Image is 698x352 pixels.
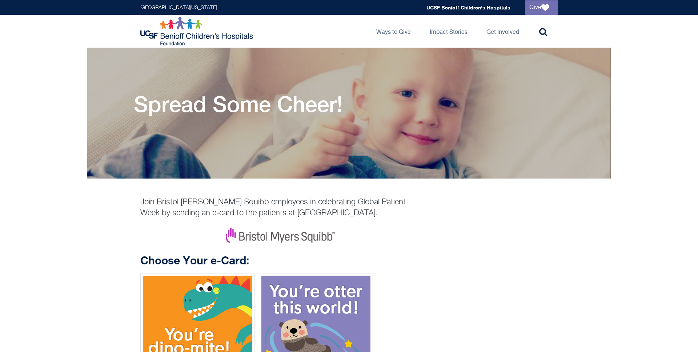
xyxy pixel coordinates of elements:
[481,15,525,48] a: Get Involved
[525,0,558,15] a: Give
[426,4,510,11] a: UCSF Benioff Children's Hospitals
[134,91,343,117] h1: Spread Some Cheer!
[140,254,249,267] strong: Choose Your e-Card:
[424,15,473,48] a: Impact Stories
[226,228,335,243] img: Bristol Myers Squibb
[370,15,417,48] a: Ways to Give
[140,17,255,46] img: Logo for UCSF Benioff Children's Hospitals Foundation
[140,197,420,219] p: Join Bristol [PERSON_NAME] Squibb employees in celebrating Global Patient Week by sending an e-ca...
[140,5,217,10] a: [GEOGRAPHIC_DATA][US_STATE]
